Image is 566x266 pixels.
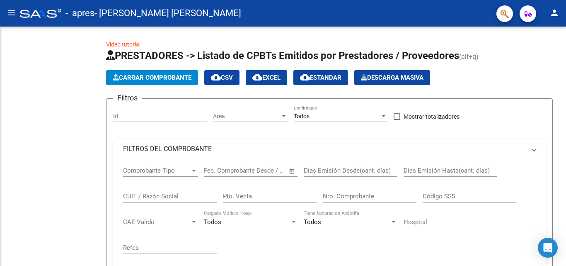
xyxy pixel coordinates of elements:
[549,8,559,18] mat-icon: person
[300,72,310,82] mat-icon: cloud_download
[211,74,233,81] span: CSV
[538,238,558,258] div: Open Intercom Messenger
[106,41,140,48] a: Video tutorial
[300,74,341,81] span: Estandar
[7,8,17,18] mat-icon: menu
[252,74,281,81] span: EXCEL
[94,4,241,22] span: - [PERSON_NAME] [PERSON_NAME]
[113,74,191,81] span: Cargar Comprobante
[204,70,239,85] button: CSV
[238,167,278,174] input: End date
[211,72,221,82] mat-icon: cloud_download
[404,112,460,122] span: Mostrar totalizadores
[354,70,430,85] app-download-masive: Descarga masiva de comprobantes (adjuntos)
[123,167,190,174] span: Comprobante Tipo
[204,167,231,174] input: Start date
[113,92,142,104] h3: Filtros
[123,218,190,226] span: CAE Válido
[246,70,287,85] button: EXCEL
[288,166,297,176] button: Open calendar
[294,113,310,120] span: Todos
[252,72,262,82] mat-icon: cloud_download
[304,218,321,226] span: Todos
[65,4,94,22] span: - apres
[106,50,459,61] span: PRESTADORES -> Listado de CPBTs Emitidos por Prestadores / Proveedores
[123,144,526,154] mat-panel-title: FILTROS DEL COMPROBANTE
[113,139,546,159] mat-expansion-panel-header: FILTROS DEL COMPROBANTE
[213,113,280,120] span: Area
[354,70,430,85] button: Descarga Masiva
[106,70,198,85] button: Cargar Comprobante
[361,74,423,81] span: Descarga Masiva
[204,218,221,226] span: Todos
[293,70,348,85] button: Estandar
[459,53,479,61] span: (alt+q)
